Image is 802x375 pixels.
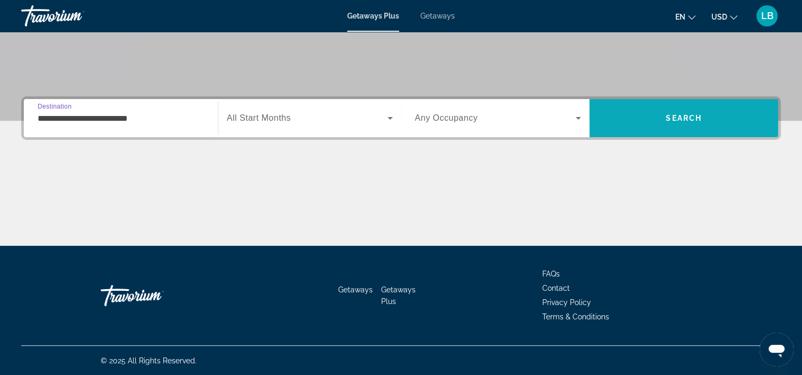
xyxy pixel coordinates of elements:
[21,2,127,30] a: Travorium
[542,298,591,307] a: Privacy Policy
[227,113,291,122] span: All Start Months
[415,113,478,122] span: Any Occupancy
[589,99,778,137] button: Search
[666,114,702,122] span: Search
[542,270,560,278] a: FAQs
[347,12,399,20] a: Getaways Plus
[542,284,570,292] a: Contact
[420,12,455,20] a: Getaways
[711,9,737,24] button: Change currency
[338,285,373,294] a: Getaways
[38,103,72,110] span: Destination
[101,356,197,365] span: © 2025 All Rights Reserved.
[753,5,781,27] button: User Menu
[675,13,685,21] span: en
[24,99,778,137] div: Search widget
[760,333,794,367] iframe: Button to launch messaging window
[542,312,609,321] a: Terms & Conditions
[675,9,695,24] button: Change language
[381,285,416,306] a: Getaways Plus
[761,11,773,21] span: LB
[101,280,207,311] a: Go Home
[711,13,727,21] span: USD
[38,112,204,125] input: Select destination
